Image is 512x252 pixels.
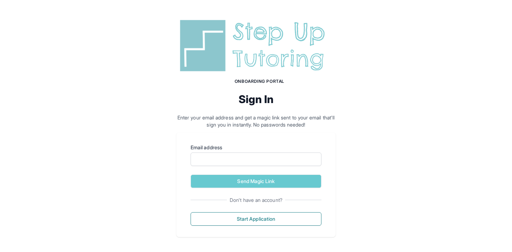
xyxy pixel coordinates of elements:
button: Send Magic Link [191,175,321,188]
p: Enter your email address and get a magic link sent to your email that'll sign you in instantly. N... [176,114,336,128]
h1: Onboarding Portal [183,79,336,84]
span: Don't have an account? [227,197,285,204]
button: Start Application [191,212,321,226]
label: Email address [191,144,321,151]
h2: Sign In [176,93,336,106]
img: Step Up Tutoring horizontal logo [176,17,336,74]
